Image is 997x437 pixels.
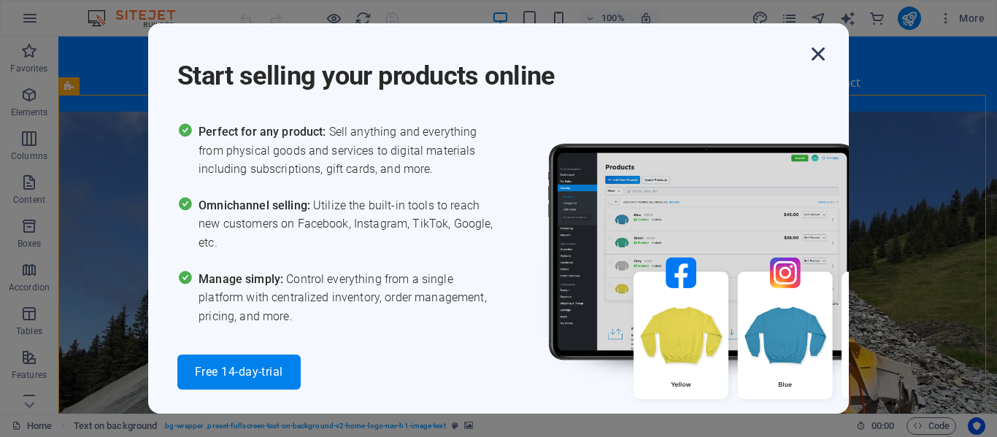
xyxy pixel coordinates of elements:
[195,366,283,378] span: Free 14-day-trial
[199,196,498,252] span: Utilize the built-in tools to reach new customers on Facebook, Instagram, TikTok, Google, etc.
[177,41,805,93] h1: Start selling your products online
[199,125,328,139] span: Perfect for any product:
[199,123,498,179] span: Sell anything and everything from physical goods and services to digital materials including subs...
[199,270,498,326] span: Control everything from a single platform with centralized inventory, order management, pricing, ...
[177,355,301,390] button: Free 14-day-trial
[199,272,286,286] span: Manage simply:
[199,198,313,212] span: Omnichannel selling:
